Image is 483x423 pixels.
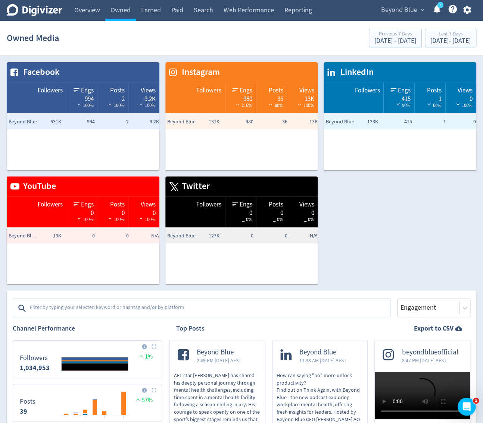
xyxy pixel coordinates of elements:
span: 100% [296,102,314,108]
td: 994 [63,114,97,129]
dt: Posts [20,397,35,406]
iframe: Intercom live chat [458,398,476,416]
td: 2 [97,114,131,129]
img: positive-performance-white.svg [234,101,242,107]
img: positive-performance-white.svg [75,101,83,107]
text: 26/08 [62,418,71,423]
span: Views [141,86,156,95]
span: _ 0% [273,216,283,222]
td: 631K [29,114,63,129]
td: 0 [221,228,255,243]
td: 9.2K [131,114,165,129]
img: negative-performance-white.svg [454,101,462,107]
span: _ 0% [304,216,314,222]
img: negative-performance-white.svg [137,215,145,221]
div: Previous 7 Days [374,31,416,38]
h2: Channel Performance [13,324,162,333]
span: 1 [473,398,479,404]
span: Followers [355,86,380,95]
span: Beyond Blue [381,4,417,16]
img: Placeholder [152,388,156,392]
button: Previous 7 Days[DATE] - [DATE] [369,29,422,47]
span: 100% [454,102,473,108]
span: Posts [110,200,125,209]
div: [DATE] - [DATE] [430,38,471,44]
span: Engs [398,86,411,95]
td: N/A [131,228,165,243]
img: positive-performance-white.svg [296,101,303,107]
button: Last 7 Days[DATE]- [DATE] [425,29,476,47]
td: 415 [380,114,414,129]
span: 66% [426,102,442,108]
img: positive-performance-white.svg [106,101,114,107]
text: 5 [439,3,441,8]
text: 30/08 [100,418,109,423]
h1: Owned Media [7,26,59,50]
span: Beyond Blue [197,348,242,357]
span: Facebook [19,66,60,79]
table: customized table [324,62,476,170]
div: 980 [229,95,252,101]
table: customized table [7,62,159,170]
div: 36 [260,95,283,101]
span: 57% [134,397,153,404]
span: expand_more [419,7,426,13]
strong: 39 [20,407,27,416]
span: 80% [267,102,283,108]
td: 1 [414,114,448,129]
span: 11:38 AM [DATE] AEST [299,357,347,364]
div: 2 [101,95,125,101]
span: _ 0% [242,216,252,222]
span: YouTube [19,180,56,193]
span: 100% [75,216,94,222]
td: 13K [289,114,323,129]
div: 0 [229,209,252,215]
span: 100% [106,216,125,222]
text: 28/08 [81,418,90,423]
span: 216% [234,102,252,108]
td: 13K [29,228,63,243]
span: Followers [196,86,221,95]
text: 01/09 [119,418,128,423]
span: Engs [81,86,94,95]
strong: 1,034,953 [20,363,50,372]
table: customized table [7,176,159,284]
img: negative-performance-white.svg [106,215,114,221]
span: Posts [268,200,283,209]
div: Last 7 Days [430,31,471,38]
h2: Top Posts [176,324,205,333]
div: 9.2K [132,95,156,101]
span: 1% [137,353,153,360]
div: 0 [101,209,125,215]
span: Beyond Blue [167,118,197,126]
img: positive-performance-white.svg [137,101,145,107]
strong: Export to CSV [414,324,454,333]
svg: Followers 0 [16,344,159,375]
td: 133K [346,114,380,129]
span: Beyond Blue [325,118,355,126]
span: Views [141,200,156,209]
span: beyondblueofficial [402,348,458,357]
span: 100% [75,102,94,108]
span: 100% [137,102,156,108]
span: Twitter [178,180,210,193]
td: 0 [63,228,97,243]
img: positive-performance-white.svg [267,101,274,107]
span: Views [299,86,314,95]
span: Views [299,200,314,209]
span: Beyond Blue [299,348,347,357]
span: 90% [395,102,411,108]
dt: Followers [20,354,50,362]
td: 0 [97,228,131,243]
span: Posts [427,86,442,95]
td: 0 [448,114,482,129]
span: Engs [81,200,94,209]
span: 100% [106,102,125,108]
span: Instagram [178,66,220,79]
span: Engs [240,86,252,95]
span: Followers [196,200,221,209]
span: Followers [38,200,63,209]
div: 0 [260,209,283,215]
td: 980 [221,114,255,129]
td: 127K [188,228,222,243]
